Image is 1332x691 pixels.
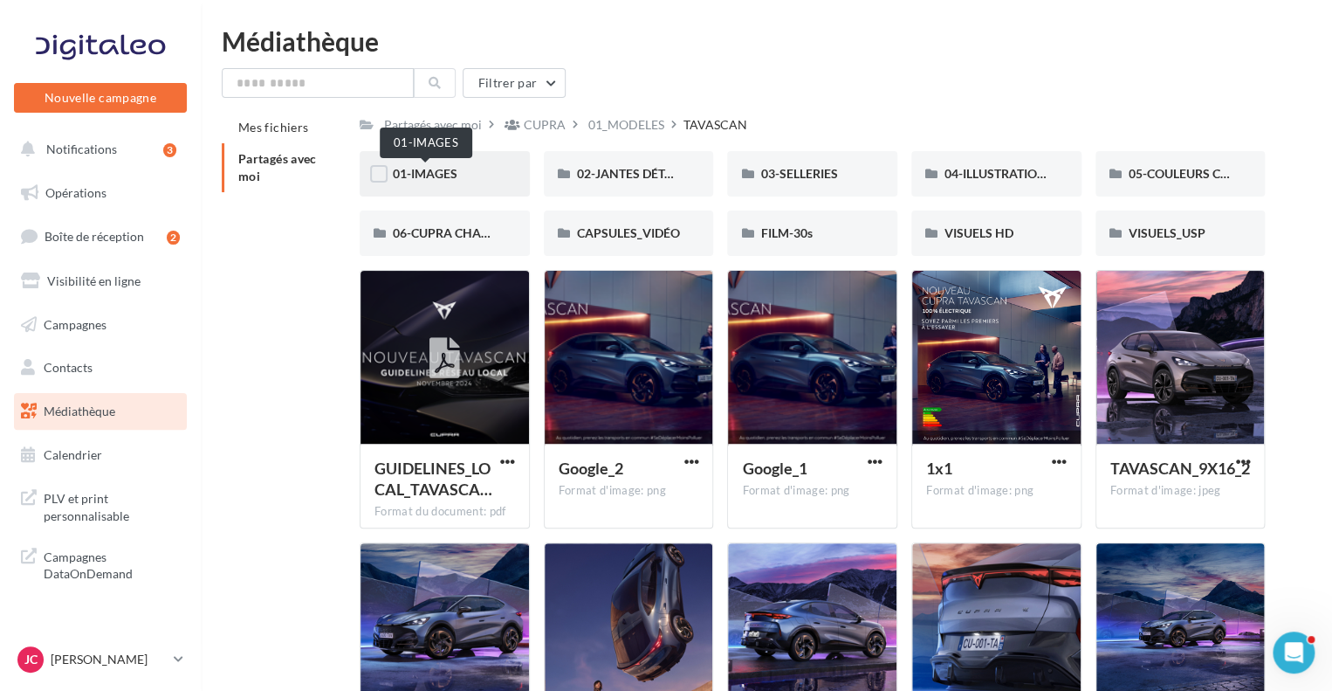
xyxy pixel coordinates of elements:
[45,185,106,200] span: Opérations
[10,175,190,211] a: Opérations
[1129,166,1301,181] span: 05-COULEURS CARROSSERIES
[14,643,187,676] a: JC [PERSON_NAME]
[926,483,1067,499] div: Format d'image: png
[760,166,837,181] span: 03-SELLERIES
[45,229,144,244] span: Boîte de réception
[588,116,664,134] div: 01_MODELES
[1110,459,1250,478] span: TAVASCAN_9X16_2
[742,483,882,499] div: Format d'image: png
[44,487,180,524] span: PLV et print personnalisable
[44,404,115,418] span: Médiathèque
[238,120,308,135] span: Mes fichiers
[944,166,1054,181] span: 04-ILLUSTRATIONS
[374,459,492,499] span: GUIDELINES_LOCAL_TAVASCAN_2024.pdf
[384,116,482,134] div: Partagés avec moi
[577,225,680,240] span: CAPSULES_VIDÉO
[380,128,472,158] div: 01-IMAGES
[374,504,515,520] div: Format du document: pdf
[559,459,623,478] span: Google_2
[44,447,102,462] span: Calendrier
[163,143,176,157] div: 3
[167,231,180,245] div: 2
[14,83,187,113] button: Nouvelle campagne
[10,393,190,430] a: Médiathèque
[24,651,38,668] span: JC
[10,131,183,168] button: Notifications 3
[577,166,711,181] span: 02-JANTES DÉTOURÉES
[10,437,190,473] a: Calendrier
[51,651,167,668] p: [PERSON_NAME]
[683,116,747,134] div: TAVASCAN
[1110,483,1251,499] div: Format d'image: jpeg
[10,538,190,590] a: Campagnes DataOnDemand
[1129,225,1205,240] span: VISUELS_USP
[393,166,457,181] span: 01-IMAGES
[393,225,512,240] span: 06-CUPRA CHARGER
[1273,632,1315,674] iframe: Intercom live chat
[944,225,1013,240] span: VISUELS HD
[10,349,190,386] a: Contacts
[463,68,566,98] button: Filtrer par
[926,459,952,478] span: 1x1
[742,459,807,478] span: Google_1
[222,28,1311,54] div: Médiathèque
[559,483,699,499] div: Format d'image: png
[10,480,190,531] a: PLV et print personnalisable
[44,545,180,583] span: Campagnes DataOnDemand
[10,307,190,343] a: Campagnes
[44,316,106,331] span: Campagnes
[10,218,190,255] a: Boîte de réception2
[46,142,117,156] span: Notifications
[524,116,566,134] div: CUPRA
[238,151,317,183] span: Partagés avec moi
[44,360,93,375] span: Contacts
[47,273,141,288] span: Visibilité en ligne
[10,263,190,300] a: Visibilité en ligne
[760,225,812,240] span: FILM-30s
